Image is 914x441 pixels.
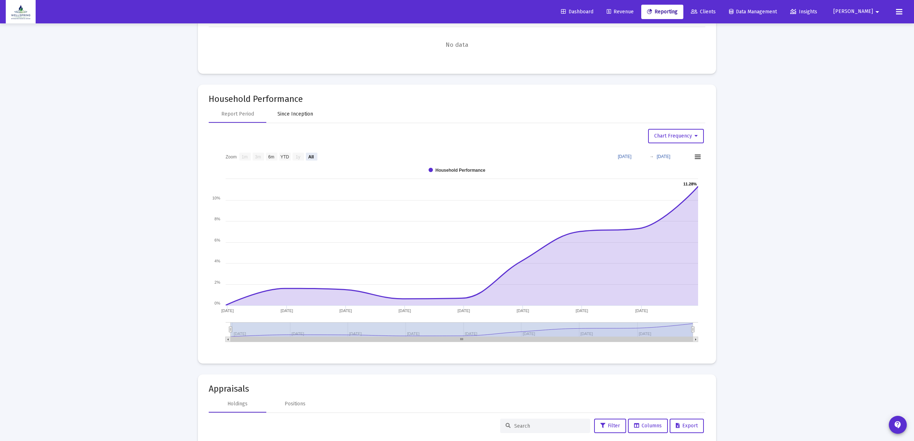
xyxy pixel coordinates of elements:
[685,5,721,19] a: Clients
[227,400,248,408] div: Holdings
[833,9,873,15] span: [PERSON_NAME]
[600,423,620,429] span: Filter
[281,309,293,313] text: [DATE]
[214,238,220,242] text: 6%
[647,9,678,15] span: Reporting
[226,154,237,159] text: Zoom
[221,309,234,313] text: [DATE]
[893,420,902,429] mat-icon: contact_support
[784,5,823,19] a: Insights
[628,419,668,433] button: Columns
[601,5,639,19] a: Revenue
[517,309,529,313] text: [DATE]
[280,154,289,159] text: YTD
[825,4,890,19] button: [PERSON_NAME]
[214,280,220,284] text: 2%
[399,309,411,313] text: [DATE]
[212,196,220,200] text: 10%
[723,5,783,19] a: Data Management
[209,41,705,49] span: No data
[576,309,588,313] text: [DATE]
[618,154,632,159] text: [DATE]
[11,5,30,19] img: Dashboard
[635,309,648,313] text: [DATE]
[277,111,313,118] div: Since Inception
[209,10,705,63] div: Data grid
[555,5,599,19] a: Dashboard
[648,129,704,143] button: Chart Frequency
[209,95,705,103] mat-card-title: Household Performance
[209,385,705,392] mat-card-title: Appraisals
[214,259,220,263] text: 4%
[594,419,626,433] button: Filter
[308,154,314,159] text: All
[561,9,593,15] span: Dashboard
[242,154,248,159] text: 1m
[657,154,670,159] text: [DATE]
[255,154,261,159] text: 3m
[729,9,777,15] span: Data Management
[607,9,634,15] span: Revenue
[296,154,300,159] text: 1y
[214,301,220,305] text: 0%
[641,5,683,19] a: Reporting
[221,111,254,118] div: Report Period
[268,154,275,159] text: 6m
[514,423,585,429] input: Search
[691,9,716,15] span: Clients
[435,168,485,173] text: Household Performance
[873,5,882,19] mat-icon: arrow_drop_down
[654,133,698,139] span: Chart Frequency
[457,309,470,313] text: [DATE]
[285,400,306,408] div: Positions
[683,182,697,186] text: 11.28%
[634,423,662,429] span: Columns
[676,423,698,429] span: Export
[214,217,220,221] text: 8%
[650,154,654,159] text: →
[790,9,817,15] span: Insights
[670,419,704,433] button: Export
[339,309,352,313] text: [DATE]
